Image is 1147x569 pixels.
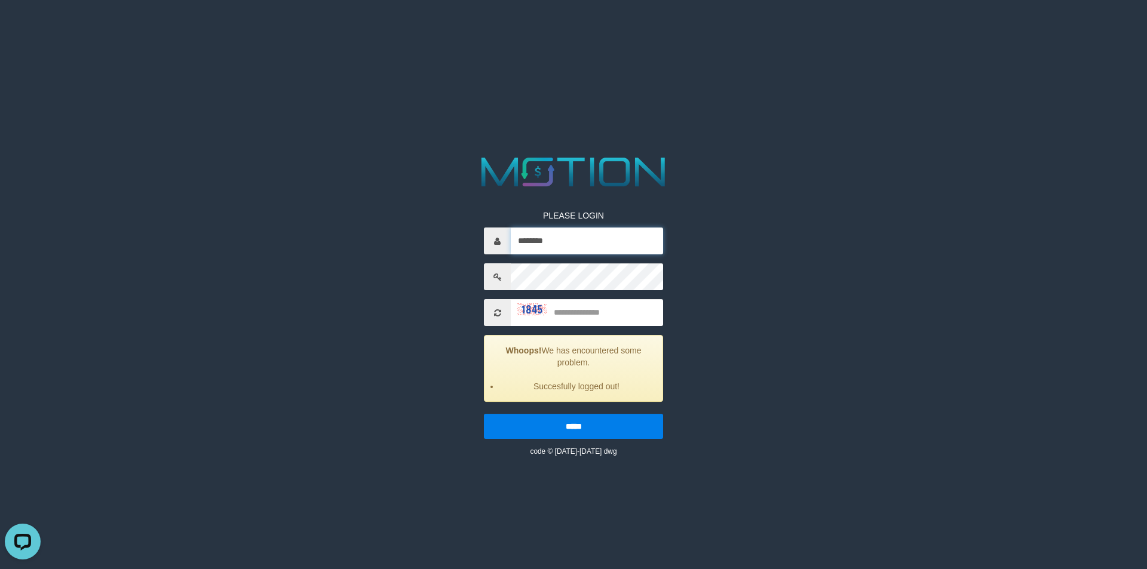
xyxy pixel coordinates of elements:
[530,447,617,456] small: code © [DATE]-[DATE] dwg
[473,152,674,192] img: MOTION_logo.png
[517,303,547,315] img: captcha
[484,335,663,402] div: We has encountered some problem.
[5,5,41,41] button: Open LiveChat chat widget
[484,210,663,222] p: PLEASE LOGIN
[506,346,542,355] strong: Whoops!
[499,380,654,392] li: Succesfully logged out!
